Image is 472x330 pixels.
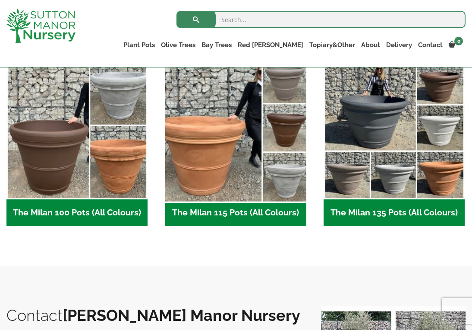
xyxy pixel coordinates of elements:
[165,199,306,226] h2: The Milan 115 Pots (All Colours)
[306,39,358,51] a: Topiary&Other
[165,58,306,226] a: Visit product category The Milan 115 Pots (All Colours)
[161,54,310,203] img: The Milan 115 Pots (All Colours)
[358,39,383,51] a: About
[383,39,415,51] a: Delivery
[235,39,306,51] a: Red [PERSON_NAME]
[454,37,463,45] span: 0
[6,306,304,324] h2: Contact
[176,11,466,28] input: Search...
[120,39,158,51] a: Plant Pots
[6,58,148,199] img: The Milan 100 Pots (All Colours)
[63,306,300,324] b: [PERSON_NAME] Manor Nursery
[6,199,148,226] h2: The Milan 100 Pots (All Colours)
[446,39,466,51] a: 0
[6,58,148,226] a: Visit product category The Milan 100 Pots (All Colours)
[324,58,465,226] a: Visit product category The Milan 135 Pots (All Colours)
[158,39,198,51] a: Olive Trees
[324,199,465,226] h2: The Milan 135 Pots (All Colours)
[324,58,465,199] img: The Milan 135 Pots (All Colours)
[415,39,446,51] a: Contact
[6,9,76,43] img: logo
[198,39,235,51] a: Bay Trees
